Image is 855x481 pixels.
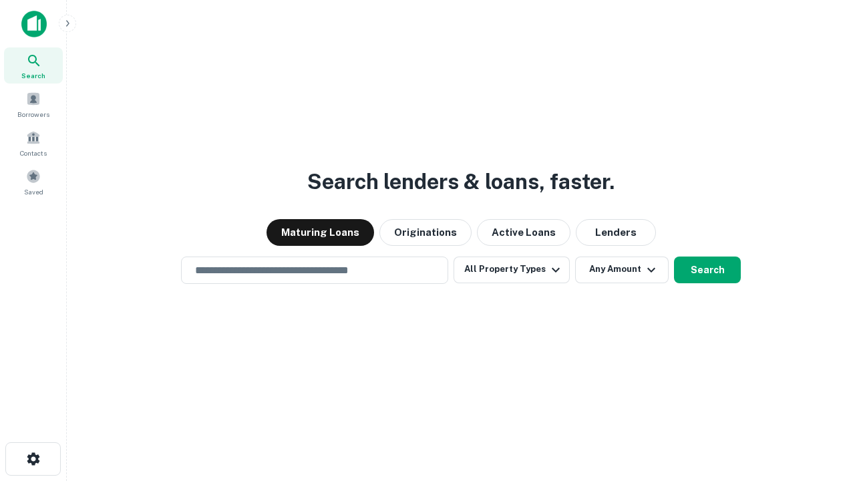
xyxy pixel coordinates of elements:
[576,219,656,246] button: Lenders
[454,257,570,283] button: All Property Types
[4,125,63,161] a: Contacts
[267,219,374,246] button: Maturing Loans
[4,47,63,84] a: Search
[674,257,741,283] button: Search
[20,148,47,158] span: Contacts
[24,186,43,197] span: Saved
[477,219,570,246] button: Active Loans
[307,166,615,198] h3: Search lenders & loans, faster.
[17,109,49,120] span: Borrowers
[788,331,855,395] iframe: Chat Widget
[575,257,669,283] button: Any Amount
[21,70,45,81] span: Search
[4,164,63,200] a: Saved
[21,11,47,37] img: capitalize-icon.png
[4,86,63,122] a: Borrowers
[379,219,472,246] button: Originations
